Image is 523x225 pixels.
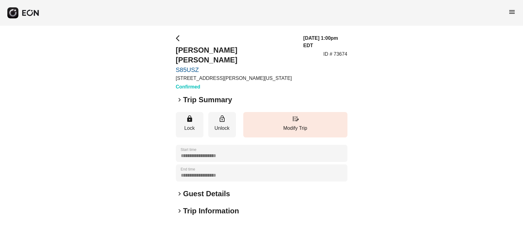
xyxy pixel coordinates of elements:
[246,125,344,132] p: Modify Trip
[176,96,183,103] span: keyboard_arrow_right
[183,206,239,216] h2: Trip Information
[208,112,236,137] button: Unlock
[179,125,200,132] p: Lock
[243,112,347,137] button: Modify Trip
[176,75,296,82] p: [STREET_ADDRESS][PERSON_NAME][US_STATE]
[183,95,232,105] h2: Trip Summary
[176,190,183,197] span: keyboard_arrow_right
[218,115,226,122] span: lock_open
[176,66,296,73] a: S85USZ
[183,189,230,199] h2: Guest Details
[303,35,347,49] h3: [DATE] 1:00pm EDT
[508,8,516,16] span: menu
[292,115,299,122] span: edit_road
[323,51,347,58] p: ID # 73674
[176,83,296,91] h3: Confirmed
[211,125,233,132] p: Unlock
[176,207,183,215] span: keyboard_arrow_right
[186,115,193,122] span: lock
[176,35,183,42] span: arrow_back_ios
[176,112,203,137] button: Lock
[176,45,296,65] h2: [PERSON_NAME] [PERSON_NAME]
